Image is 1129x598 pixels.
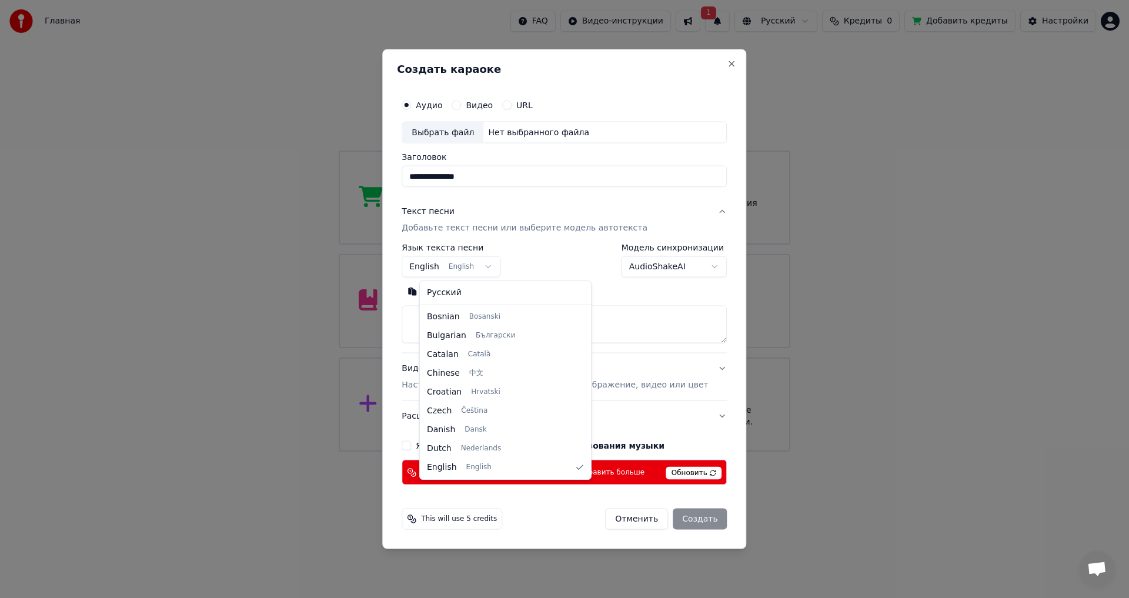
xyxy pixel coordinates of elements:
[461,444,501,453] span: Nederlands
[427,462,457,473] span: English
[427,349,459,360] span: Catalan
[469,369,483,378] span: 中文
[427,443,452,455] span: Dutch
[466,463,492,472] span: English
[427,330,466,342] span: Bulgarian
[471,387,500,397] span: Hrvatski
[427,368,460,379] span: Chinese
[427,405,452,417] span: Czech
[427,311,460,323] span: Bosnian
[468,350,490,359] span: Català
[427,386,462,398] span: Croatian
[427,424,455,436] span: Danish
[465,425,486,435] span: Dansk
[427,287,462,299] span: Русский
[461,406,487,416] span: Čeština
[469,312,500,322] span: Bosanski
[476,331,515,340] span: Български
